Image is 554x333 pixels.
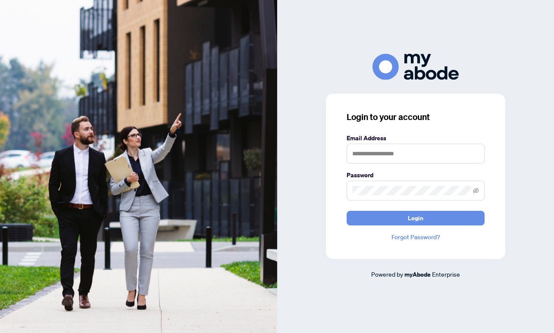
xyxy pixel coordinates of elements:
[408,211,423,225] span: Login
[347,111,485,123] h3: Login to your account
[347,232,485,242] a: Forgot Password?
[347,211,485,225] button: Login
[473,188,479,194] span: eye-invisible
[347,133,485,143] label: Email Address
[347,170,485,180] label: Password
[371,270,403,278] span: Powered by
[432,270,460,278] span: Enterprise
[372,54,459,80] img: ma-logo
[404,270,431,279] a: myAbode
